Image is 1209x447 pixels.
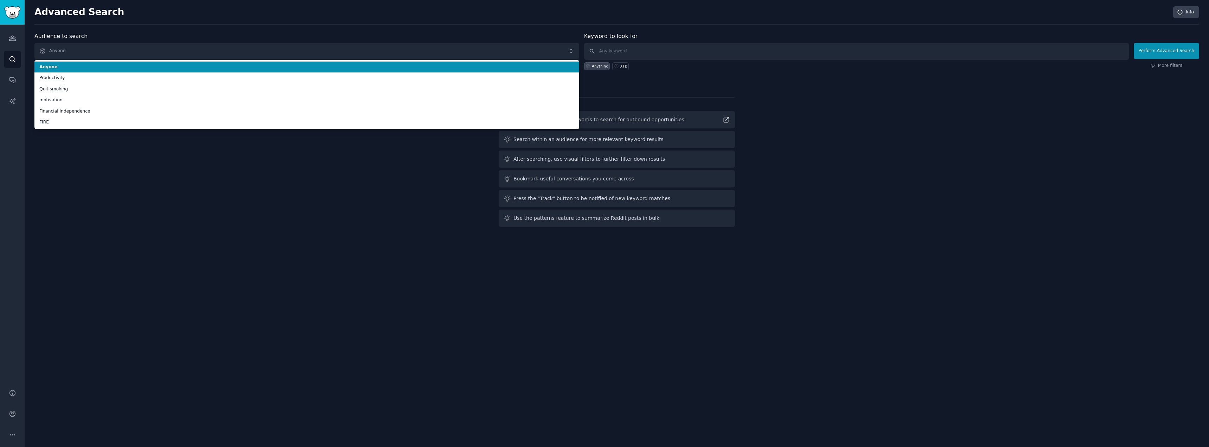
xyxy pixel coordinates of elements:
div: Use the patterns feature to summarize Reddit posts in bulk [513,215,659,222]
div: Press the "Track" button to be notified of new keyword matches [513,195,670,202]
input: Any keyword [584,43,1129,60]
ul: Anyone [34,60,579,129]
span: Productivity [39,75,574,81]
span: FIRE [39,119,574,126]
a: More filters [1151,63,1182,69]
button: Perform Advanced Search [1134,43,1199,59]
span: Anyone [39,64,574,70]
span: Quit smoking [39,86,574,92]
img: GummySearch logo [4,6,20,19]
div: Search within an audience for more relevant keyword results [513,136,664,143]
label: Audience to search [34,33,88,39]
div: After searching, use visual filters to further filter down results [513,155,665,163]
span: motivation [39,97,574,103]
div: Anything [592,64,608,69]
h2: Advanced Search [34,7,1169,18]
div: Bookmark useful conversations you come across [513,175,634,183]
label: Keyword to look for [584,33,638,39]
button: Anyone [34,43,579,59]
span: Financial Independence [39,108,574,115]
a: Info [1173,6,1199,18]
div: XTB [620,64,627,69]
div: Read guide on helpful keywords to search for outbound opportunities [513,116,684,123]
